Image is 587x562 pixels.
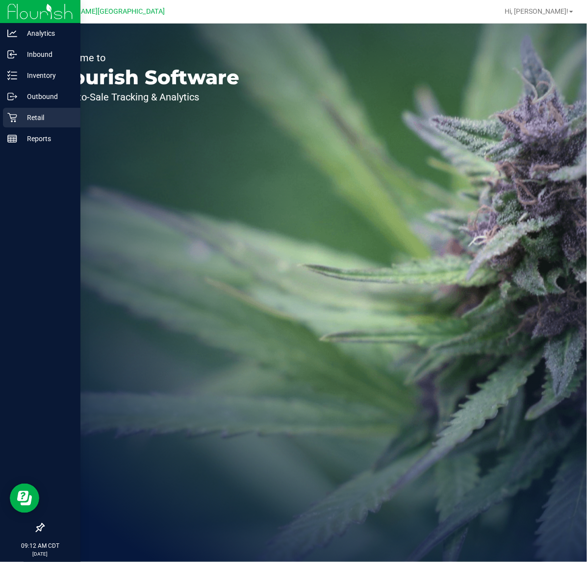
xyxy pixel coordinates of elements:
inline-svg: Retail [7,113,17,122]
p: Welcome to [53,53,239,63]
inline-svg: Reports [7,134,17,144]
p: 09:12 AM CDT [4,541,76,550]
p: Inbound [17,49,76,60]
p: Flourish Software [53,68,239,87]
p: Outbound [17,91,76,102]
p: Reports [17,133,76,145]
span: Ft [PERSON_NAME][GEOGRAPHIC_DATA] [35,7,165,16]
span: Hi, [PERSON_NAME]! [505,7,568,15]
p: Analytics [17,27,76,39]
p: Inventory [17,70,76,81]
inline-svg: Inventory [7,71,17,80]
iframe: Resource center [10,484,39,513]
p: Seed-to-Sale Tracking & Analytics [53,92,239,102]
inline-svg: Analytics [7,28,17,38]
p: [DATE] [4,550,76,558]
inline-svg: Inbound [7,49,17,59]
inline-svg: Outbound [7,92,17,101]
p: Retail [17,112,76,123]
